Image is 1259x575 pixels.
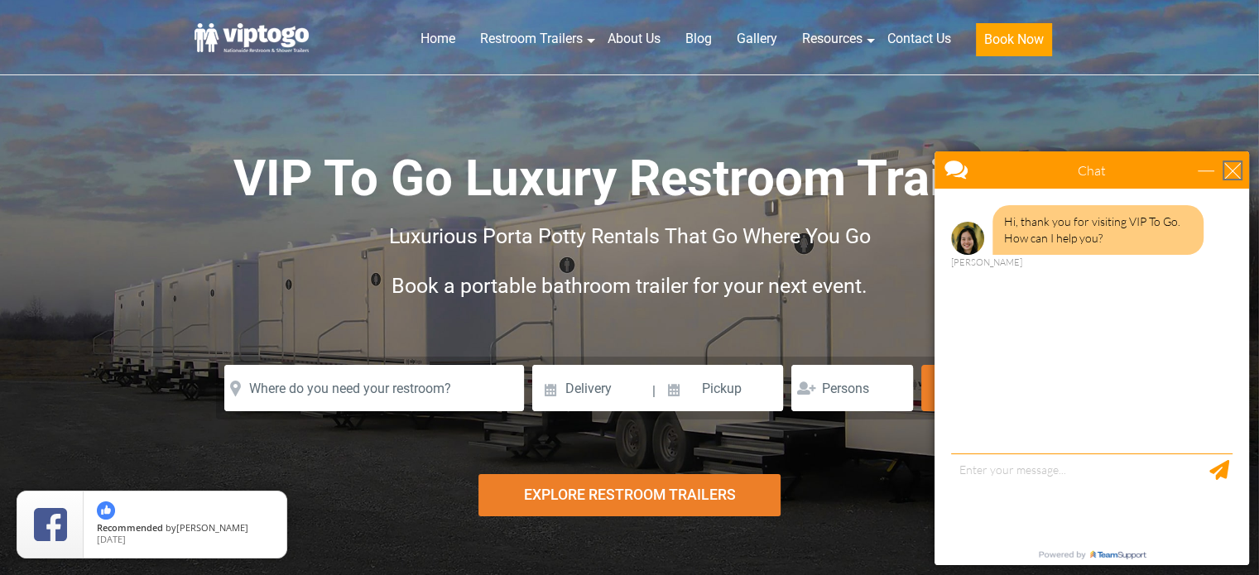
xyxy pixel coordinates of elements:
span: Luxurious Porta Potty Rentals That Go Where You Go [389,224,871,248]
img: thumbs up icon [97,501,115,520]
span: [DATE] [97,533,126,545]
span: Recommended [97,521,163,534]
button: Book Now [976,23,1052,56]
span: by [97,523,273,534]
span: | [652,365,656,418]
img: Review Rating [34,508,67,541]
input: Pickup [658,365,784,411]
a: Home [408,21,468,57]
a: Blog [673,21,724,57]
a: Restroom Trailers [468,21,595,57]
span: [PERSON_NAME] [176,521,248,534]
input: Delivery [532,365,651,411]
a: Resources [790,21,875,57]
span: Book a portable bathroom trailer for your next event. [392,274,867,298]
button: Search [921,365,1035,411]
a: Book Now [963,21,1064,66]
input: Persons [791,365,913,411]
a: Contact Us [875,21,963,57]
div: Explore Restroom Trailers [478,474,781,516]
a: Gallery [724,21,790,57]
iframe: Live Chat Box [925,141,1259,575]
a: About Us [595,21,673,57]
input: Where do you need your restroom? [224,365,524,411]
span: VIP To Go Luxury Restroom Trailers [233,149,1026,208]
